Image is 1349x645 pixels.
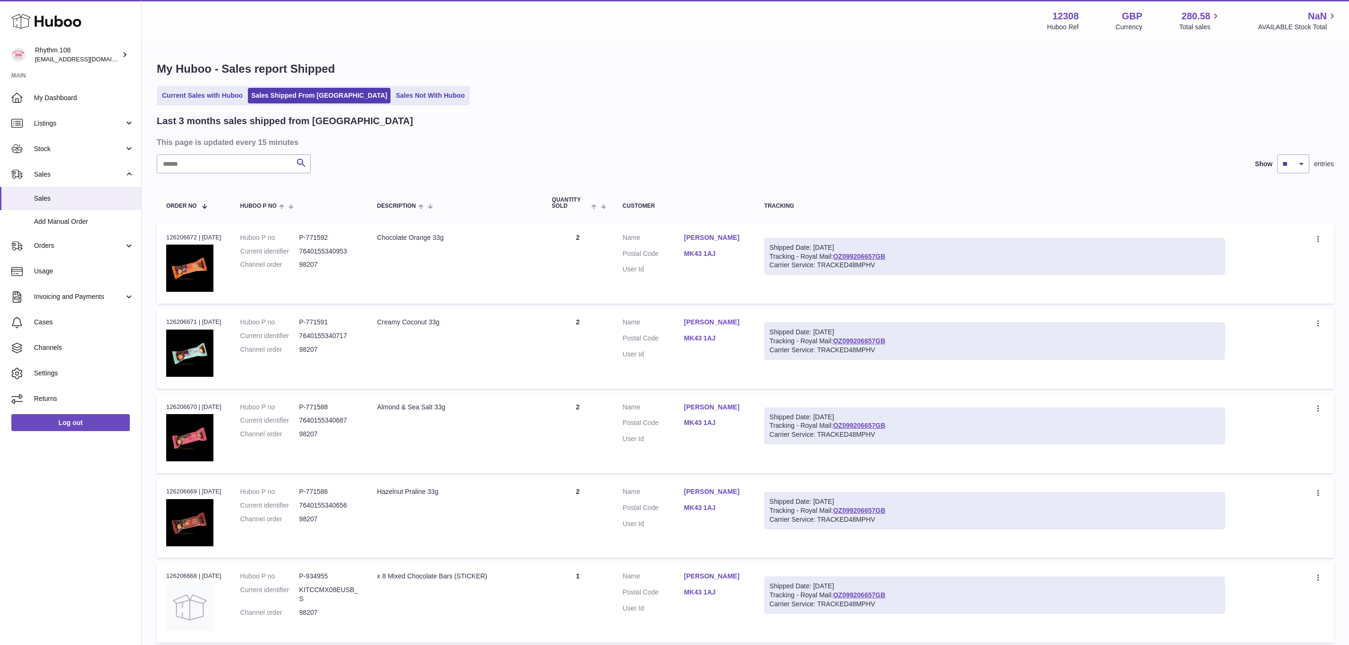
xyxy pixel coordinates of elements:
[240,586,299,603] dt: Current identifier
[770,413,1220,422] div: Shipped Date: [DATE]
[770,243,1220,252] div: Shipped Date: [DATE]
[770,261,1220,270] div: Carrier Service: TRACKED48MPHV
[1308,10,1327,23] span: NaN
[377,318,533,327] div: Creamy Coconut 33g
[552,197,589,209] span: Quantity Sold
[166,203,197,209] span: Order No
[377,572,533,581] div: x 8 Mixed Chocolate Bars (STICKER)
[623,503,684,515] dt: Postal Code
[34,241,124,250] span: Orders
[684,233,746,242] a: [PERSON_NAME]
[35,46,120,64] div: Rhythm 108
[166,403,221,411] div: 126206670 | [DATE]
[157,61,1334,76] h1: My Huboo - Sales report Shipped
[299,416,358,425] dd: 7640155340687
[240,430,299,439] dt: Channel order
[623,572,684,583] dt: Name
[1052,10,1079,23] strong: 12308
[299,572,358,581] dd: P-934955
[11,414,130,431] a: Log out
[770,515,1220,524] div: Carrier Service: TRACKED48MPHV
[240,416,299,425] dt: Current identifier
[299,260,358,269] dd: 98207
[623,249,684,261] dt: Postal Code
[299,247,358,256] dd: 7640155340953
[157,115,413,127] h2: Last 3 months sales shipped from [GEOGRAPHIC_DATA]
[34,343,134,352] span: Channels
[299,345,358,354] dd: 98207
[1179,10,1221,32] a: 280.58 Total sales
[1116,23,1143,32] div: Currency
[11,48,25,62] img: orders@rhythm108.com
[299,608,358,617] dd: 98207
[34,394,134,403] span: Returns
[1255,160,1273,169] label: Show
[240,318,299,327] dt: Huboo P no
[34,170,124,179] span: Sales
[770,346,1220,355] div: Carrier Service: TRACKED48MPHV
[240,608,299,617] dt: Channel order
[770,497,1220,506] div: Shipped Date: [DATE]
[34,144,124,153] span: Stock
[166,414,213,461] img: 123081684745648.jpg
[1258,10,1338,32] a: NaN AVAILABLE Stock Total
[240,260,299,269] dt: Channel order
[623,403,684,414] dt: Name
[299,403,358,412] dd: P-771588
[623,334,684,345] dt: Postal Code
[623,265,684,274] dt: User Id
[1047,23,1079,32] div: Huboo Ref
[623,604,684,613] dt: User Id
[770,600,1220,609] div: Carrier Service: TRACKED48MPHV
[1122,10,1142,23] strong: GBP
[392,88,468,103] a: Sales Not With Huboo
[299,515,358,524] dd: 98207
[299,430,358,439] dd: 98207
[240,203,277,209] span: Huboo P no
[299,487,358,496] dd: P-771586
[623,203,746,209] div: Customer
[764,238,1225,275] div: Tracking - Royal Mail:
[34,292,124,301] span: Invoicing and Payments
[34,369,134,378] span: Settings
[764,322,1225,360] div: Tracking - Royal Mail:
[299,233,358,242] dd: P-771592
[764,407,1225,445] div: Tracking - Royal Mail:
[377,203,416,209] span: Description
[623,519,684,528] dt: User Id
[833,422,885,429] a: OZ099206657GB
[684,249,746,258] a: MK43 1AJ
[1179,23,1221,32] span: Total sales
[684,334,746,343] a: MK43 1AJ
[240,247,299,256] dt: Current identifier
[623,418,684,430] dt: Postal Code
[684,588,746,597] a: MK43 1AJ
[240,572,299,581] dt: Huboo P no
[543,478,613,558] td: 2
[34,217,134,226] span: Add Manual Order
[166,318,221,326] div: 126206671 | [DATE]
[157,137,1332,147] h3: This page is updated every 15 minutes
[543,224,613,304] td: 2
[543,562,613,642] td: 1
[1258,23,1338,32] span: AVAILABLE Stock Total
[34,119,124,128] span: Listings
[623,318,684,329] dt: Name
[240,515,299,524] dt: Channel order
[240,501,299,510] dt: Current identifier
[543,393,613,473] td: 2
[34,194,134,203] span: Sales
[166,233,221,242] div: 126206672 | [DATE]
[833,591,885,599] a: OZ099206657GB
[833,253,885,260] a: OZ099206657GB
[34,318,134,327] span: Cases
[684,403,746,412] a: [PERSON_NAME]
[623,350,684,359] dt: User Id
[377,487,533,496] div: Hazelnut Praline 33g
[623,434,684,443] dt: User Id
[623,233,684,245] dt: Name
[1314,160,1334,169] span: entries
[240,345,299,354] dt: Channel order
[240,403,299,412] dt: Huboo P no
[299,318,358,327] dd: P-771591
